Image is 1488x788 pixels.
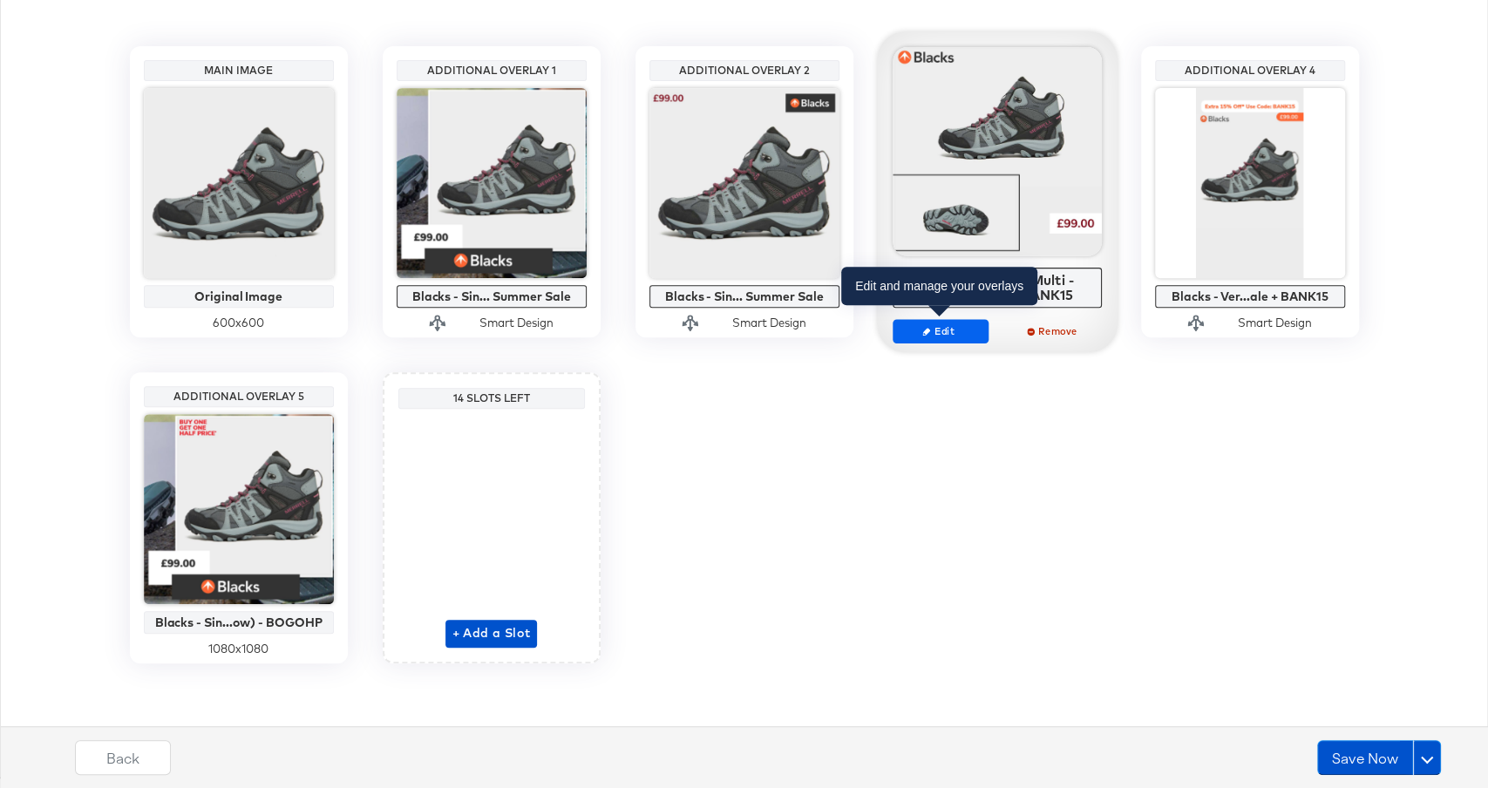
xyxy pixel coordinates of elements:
div: 600 x 600 [144,315,334,331]
button: + Add a Slot [445,620,538,648]
span: + Add a Slot [452,622,531,644]
div: Blacks - Ver...ale + BANK15 [1159,289,1341,303]
div: Additional Overlay 5 [148,390,330,404]
div: 1080 x 1080 [144,641,334,657]
button: Remove [1005,319,1101,343]
div: Smart Design [732,315,806,331]
button: Edit [893,319,989,343]
span: Edit [900,324,980,337]
span: Remove [1013,324,1093,337]
div: Additional Overlay 1 [401,64,582,78]
div: Main Image [148,64,330,78]
div: 14 Slots Left [403,391,581,405]
div: Smart Design [1238,315,1312,331]
div: Additional Overlay 2 [654,64,835,78]
div: Additional Overlay 4 [1159,64,1341,78]
div: Smart Design [479,315,554,331]
button: Back [75,740,171,775]
div: Blacks - Sin... Summer Sale [654,289,835,303]
div: Blacks - Sin...ow) - BOGOHP [148,615,330,629]
div: Blacks - Sin... Summer Sale [401,289,582,303]
div: Blacks - [DATE] - Multi - Summer Sale + BANK15 [897,272,1097,302]
div: Original Image [148,289,330,303]
button: Save Now [1317,740,1413,775]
